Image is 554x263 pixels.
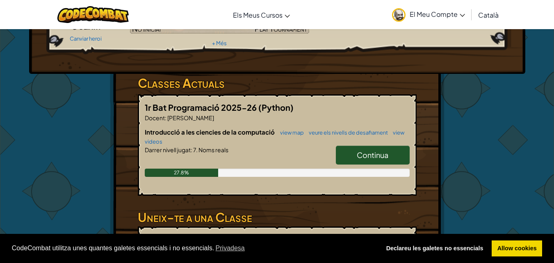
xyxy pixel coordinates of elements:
[145,114,165,121] span: Docent
[145,169,219,177] div: 27.8%
[214,242,246,254] a: learn more about cookies
[166,114,214,121] span: [PERSON_NAME]
[410,10,465,18] span: El Meu Compte
[12,242,374,254] span: CodeCombat utilitza unes quantes galetes essencials i no essencials.
[57,6,129,23] img: CodeCombat logo
[392,8,406,22] img: avatar
[233,11,283,19] span: Els Meus Cursos
[138,74,417,92] h3: Classes Actuals
[474,4,503,26] a: Català
[381,240,489,257] a: deny cookies
[258,102,294,112] span: (Python)
[145,146,191,153] span: Darrer nivell jugat
[305,129,388,136] a: veure els nivells de desafiament
[276,129,304,136] a: view map
[357,150,388,160] span: Continua
[165,114,166,121] span: :
[145,102,258,112] span: 1r Bat Programació 2025-26
[198,146,228,153] span: Noms reals
[138,208,417,226] h3: Uneix-te a una Classe
[212,40,227,46] a: + Més
[145,129,404,145] a: view videos
[492,240,542,257] a: allow cookies
[192,146,198,153] span: 7.
[478,11,499,19] span: Català
[145,128,276,136] span: Introducció a les ciencies de la computació
[70,35,102,42] a: Canviar heroi
[191,146,192,153] span: :
[388,2,469,27] a: El Meu Compte
[229,4,294,26] a: Els Meus Cursos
